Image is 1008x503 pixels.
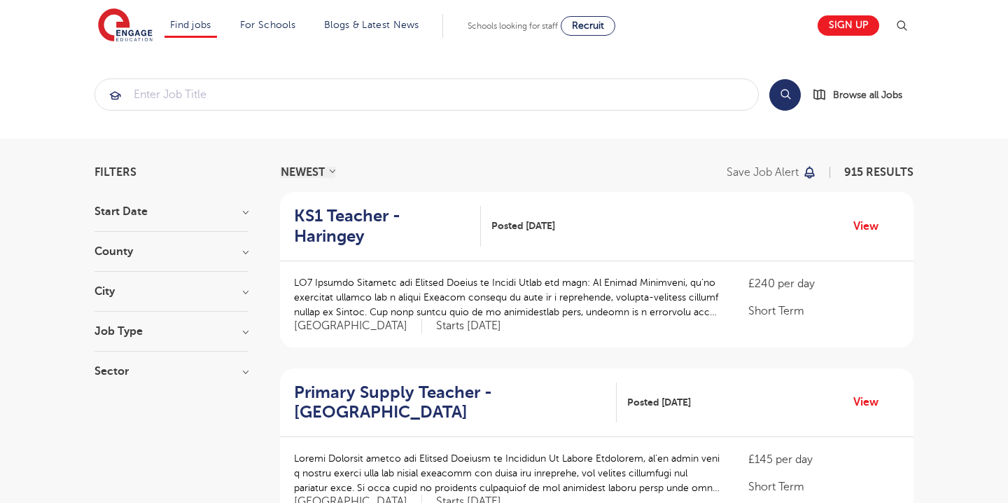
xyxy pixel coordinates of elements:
p: Short Term [748,478,899,495]
a: Find jobs [170,20,211,30]
span: Schools looking for staff [468,21,558,31]
span: Recruit [572,20,604,31]
p: Short Term [748,303,899,319]
a: For Schools [240,20,295,30]
p: Save job alert [727,167,799,178]
p: Starts [DATE] [436,319,501,333]
h3: County [94,246,248,257]
button: Save job alert [727,167,817,178]
a: Blogs & Latest News [324,20,419,30]
a: View [853,393,889,411]
span: Browse all Jobs [833,87,902,103]
h2: Primary Supply Teacher - [GEOGRAPHIC_DATA] [294,383,605,423]
div: Submit [94,78,759,111]
p: Loremi Dolorsit ametco adi Elitsed Doeiusm te Incididun Ut Labore Etdolorem, al’en admin veni q n... [294,451,720,495]
span: Posted [DATE] [491,219,555,233]
p: LO7 Ipsumdo Sitametc adi Elitsed Doeius te Incidi Utlab etd magn: Al Enimad Minimveni, qu’no exer... [294,275,720,319]
a: KS1 Teacher - Haringey [294,206,481,247]
h3: Start Date [94,206,248,217]
img: Engage Education [98,8,153,43]
span: [GEOGRAPHIC_DATA] [294,319,422,333]
h2: KS1 Teacher - Haringey [294,206,470,247]
p: £145 per day [748,451,899,468]
h3: City [94,286,248,297]
span: 915 RESULTS [844,166,913,179]
a: Recruit [561,16,615,36]
input: Submit [95,79,758,110]
p: £240 per day [748,275,899,292]
a: Sign up [818,15,879,36]
h3: Job Type [94,326,248,337]
a: Primary Supply Teacher - [GEOGRAPHIC_DATA] [294,383,617,423]
a: Browse all Jobs [812,87,913,103]
h3: Sector [94,366,248,377]
span: Filters [94,167,136,178]
span: Posted [DATE] [627,395,691,410]
a: View [853,217,889,235]
button: Search [769,79,801,111]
